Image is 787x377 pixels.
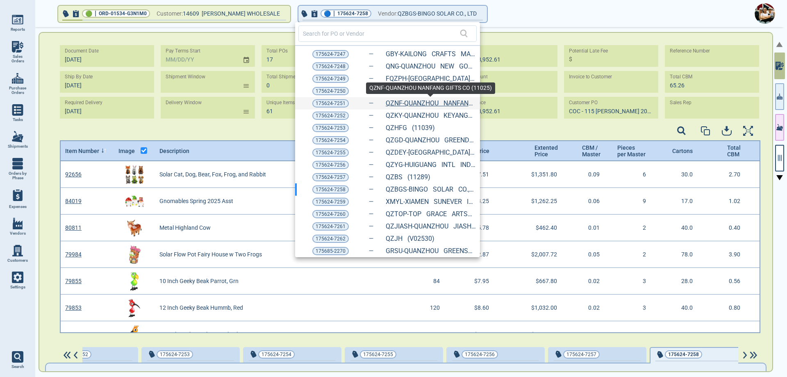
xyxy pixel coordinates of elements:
span: 175624-7261 [316,222,346,231]
a: XMYL-XIAMEN SUNEVER IMP AND EXP CO LTD (11437) [386,198,476,206]
a: QNG-QUANZHOU NEW GOOD CRAFTS C (10858) [386,63,476,70]
a: GRSU-QUANZHOU GREENSUN TECHNOLOGY CO., LTD. (V02560) [386,247,476,255]
span: 175624-7258 [316,185,346,194]
input: Search for PO or Vendor [303,27,460,39]
a: QZGD-QUANZHOU GREENDAY ELECTRO (11063) [386,137,476,144]
span: 175624-7256 [316,161,346,169]
a: QZBGS-BINGO SOLAR CO., LTD (11331) [386,186,476,193]
span: 175624-7252 [316,112,346,120]
a: QZKY-QUANZHOU KEYANG ELEC&TECH (11034) [386,112,476,119]
span: 175624-7250 [316,87,346,95]
span: 175624-7260 [316,210,346,218]
span: 175624-7262 [316,235,346,243]
a: QZHFG (11039) [386,124,435,132]
span: 175624-7249 [316,75,346,83]
span: 175624-7248 [316,62,346,71]
span: 175624-7255 [316,149,346,157]
span: 175624-7251 [316,99,346,107]
span: 175624-7259 [316,198,346,206]
a: QZTOP-TOP GRACE ARTS & CRAFTS CO., LTD. (11443) [386,210,476,218]
a: QZBS (11289) [386,174,430,181]
a: QZYG-HUIGUANG INTL INDUSTRIAL (11209) [386,161,476,169]
span: 175624-7247 [316,50,346,58]
a: QZNF-QUANZHOU NANFANG GIFTS CO (11025) [386,100,476,107]
a: FQZPH-[GEOGRAPHIC_DATA] QUANZHOU PENGHONG (10904) [386,75,476,82]
a: QZQYS-QUANZHOU QUANYUANSHENG A (10993) [386,87,476,95]
a: GBY-KAILONG CRAFTS MANUFACTURING CO.,LTD (10581) [386,50,476,58]
span: 175624-7257 [316,173,346,181]
span: 175685-2270 [316,247,346,255]
span: 175624-7254 [316,136,346,144]
a: QZDEY-[GEOGRAPHIC_DATA] [GEOGRAPHIC_DATA] DEYAO CR (11139) [386,149,476,156]
a: QZJIASH-QUANZHOU JIASHENG METAL & PLASTIC PRODUCTS CO. LTD. (11580) [386,223,476,230]
a: QZJH (V02530) [386,235,434,242]
span: 175624-7253 [316,124,346,132]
